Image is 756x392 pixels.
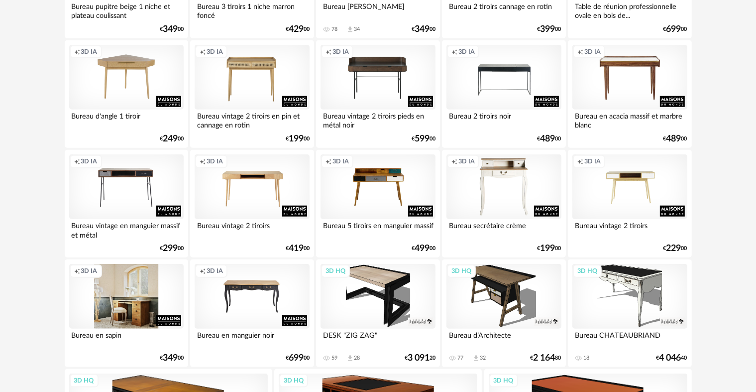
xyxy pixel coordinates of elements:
[207,267,223,275] span: 3D IA
[577,48,583,56] span: Creation icon
[447,264,476,277] div: 3D HQ
[346,355,354,362] span: Download icon
[160,135,184,142] div: € 00
[195,110,309,130] div: Bureau vintage 2 tiroirs en pin et cannage en rotin
[663,245,687,252] div: € 00
[354,26,360,33] div: 34
[70,374,99,387] div: 3D HQ
[160,245,184,252] div: € 00
[415,135,430,142] span: 599
[190,40,314,148] a: Creation icon 3D IA Bureau vintage 2 tiroirs en pin et cannage en rotin €19900
[451,48,457,56] span: Creation icon
[568,40,691,148] a: Creation icon 3D IA Bureau en acacia massif et marbre blanc €48900
[207,48,223,56] span: 3D IA
[663,26,687,33] div: € 00
[160,26,184,33] div: € 00
[65,40,188,148] a: Creation icon 3D IA Bureau d'angle 1 tiroir €24900
[538,245,561,252] div: € 00
[408,355,430,362] span: 3 091
[572,110,687,130] div: Bureau en acacia massif et marbre blanc
[480,355,486,362] div: 32
[163,135,178,142] span: 249
[286,135,310,142] div: € 00
[81,267,98,275] span: 3D IA
[74,267,80,275] span: Creation icon
[534,355,555,362] span: 2 164
[446,329,561,349] div: Bureau d’Architecte
[573,264,602,277] div: 3D HQ
[332,157,349,165] span: 3D IA
[160,355,184,362] div: € 00
[316,40,439,148] a: Creation icon 3D IA Bureau vintage 2 tiroirs pieds en métal noir €59900
[442,260,565,367] a: 3D HQ Bureau d’Architecte 77 Download icon 32 €2 16480
[472,355,480,362] span: Download icon
[200,157,206,165] span: Creation icon
[666,245,681,252] span: 229
[200,267,206,275] span: Creation icon
[279,374,308,387] div: 3D HQ
[568,260,691,367] a: 3D HQ Bureau CHATEAUBRIAND 18 €4 04640
[415,26,430,33] span: 349
[286,26,310,33] div: € 00
[538,135,561,142] div: € 00
[321,264,350,277] div: 3D HQ
[446,110,561,130] div: Bureau 2 tiroirs noir
[412,26,435,33] div: € 00
[325,48,331,56] span: Creation icon
[286,245,310,252] div: € 00
[584,157,601,165] span: 3D IA
[531,355,561,362] div: € 80
[321,110,435,130] div: Bureau vintage 2 tiroirs pieds en métal noir
[666,135,681,142] span: 489
[69,110,184,130] div: Bureau d'angle 1 tiroir
[663,135,687,142] div: € 00
[354,355,360,362] div: 28
[583,355,589,362] div: 18
[207,157,223,165] span: 3D IA
[458,157,475,165] span: 3D IA
[458,48,475,56] span: 3D IA
[74,48,80,56] span: Creation icon
[316,260,439,367] a: 3D HQ DESK "ZIG ZAG" 59 Download icon 28 €3 09120
[331,355,337,362] div: 59
[325,157,331,165] span: Creation icon
[568,150,691,258] a: Creation icon 3D IA Bureau vintage 2 tiroirs €22900
[412,245,435,252] div: € 00
[321,329,435,349] div: DESK "ZIG ZAG"
[332,48,349,56] span: 3D IA
[74,157,80,165] span: Creation icon
[451,157,457,165] span: Creation icon
[69,329,184,349] div: Bureau en sapin
[540,245,555,252] span: 199
[163,245,178,252] span: 299
[656,355,687,362] div: € 40
[538,26,561,33] div: € 00
[69,219,184,239] div: Bureau vintage en manguier massif et métal
[584,48,601,56] span: 3D IA
[540,26,555,33] span: 399
[289,355,304,362] span: 699
[659,355,681,362] span: 4 046
[346,26,354,33] span: Download icon
[577,157,583,165] span: Creation icon
[321,219,435,239] div: Bureau 5 tiroirs en manguier massif
[289,135,304,142] span: 199
[405,355,435,362] div: € 20
[666,26,681,33] span: 699
[489,374,518,387] div: 3D HQ
[442,150,565,258] a: Creation icon 3D IA Bureau secrétaire crème €19900
[81,48,98,56] span: 3D IA
[412,135,435,142] div: € 00
[289,245,304,252] span: 419
[572,329,687,349] div: Bureau CHATEAUBRIAND
[446,219,561,239] div: Bureau secrétaire crème
[316,150,439,258] a: Creation icon 3D IA Bureau 5 tiroirs en manguier massif €49900
[81,157,98,165] span: 3D IA
[195,219,309,239] div: Bureau vintage 2 tiroirs
[163,355,178,362] span: 349
[540,135,555,142] span: 489
[65,150,188,258] a: Creation icon 3D IA Bureau vintage en manguier massif et métal €29900
[195,329,309,349] div: Bureau en manguier noir
[163,26,178,33] span: 349
[331,26,337,33] div: 78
